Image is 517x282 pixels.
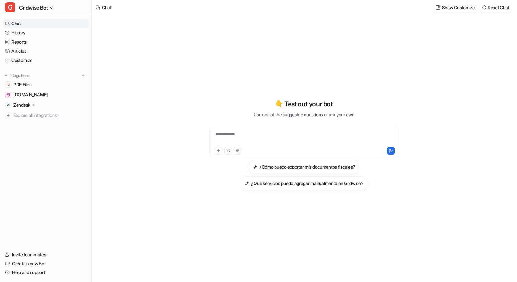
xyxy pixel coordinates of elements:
div: Chat [102,4,111,11]
a: History [3,28,89,37]
h3: ¿Cómo puedo exportar mis documentos fiscales? [259,163,355,170]
a: PDF FilesPDF Files [3,80,89,89]
a: Invite teammates [3,250,89,259]
p: Show Customize [442,4,475,11]
img: explore all integrations [5,112,11,119]
a: Explore all integrations [3,111,89,120]
img: PDF Files [6,83,10,86]
span: Explore all integrations [13,110,86,120]
span: PDF Files [13,81,31,88]
a: gridwise.io[DOMAIN_NAME] [3,90,89,99]
button: Integrations [3,72,31,79]
p: Integrations [10,73,29,78]
img: expand menu [4,73,8,78]
img: ¿Qué servicios puedo agregar manualmente en Gridwise? [245,181,249,186]
a: Create a new Bot [3,259,89,268]
img: Zendesk [6,103,10,107]
button: ¿Cómo puedo exportar mis documentos fiscales?¿Cómo puedo exportar mis documentos fiscales? [249,160,359,174]
p: Use one of the suggested questions or ask your own [254,111,354,118]
a: Chat [3,19,89,28]
h3: ¿Qué servicios puedo agregar manualmente en Gridwise? [251,180,363,187]
button: ¿Qué servicios puedo agregar manualmente en Gridwise?¿Qué servicios puedo agregar manualmente en ... [241,176,367,190]
a: Customize [3,56,89,65]
button: Reset Chat [480,3,512,12]
button: Show Customize [434,3,478,12]
a: Reports [3,38,89,46]
p: 👇 Test out your bot [275,99,333,109]
img: ¿Cómo puedo exportar mis documentos fiscales? [253,164,257,169]
span: Gridwise Bot [19,3,48,12]
img: gridwise.io [6,93,10,97]
p: Zendesk [13,102,30,108]
span: [DOMAIN_NAME] [13,92,48,98]
span: G [5,2,15,12]
a: Help and support [3,268,89,277]
img: customize [436,5,440,10]
img: menu_add.svg [81,73,85,78]
a: Articles [3,47,89,56]
img: reset [482,5,486,10]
